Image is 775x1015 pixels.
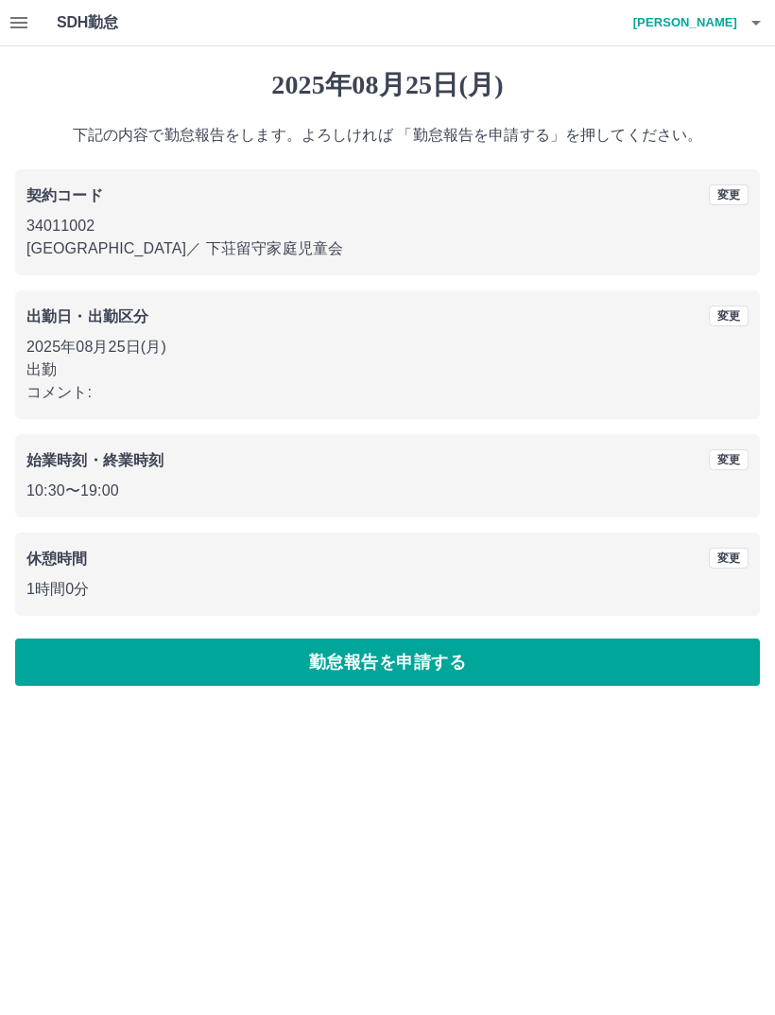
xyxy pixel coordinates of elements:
p: 10:30 〜 19:00 [26,480,749,502]
h1: 2025年08月25日(月) [15,69,760,101]
p: [GEOGRAPHIC_DATA] ／ 下荘留守家庭児童会 [26,237,749,260]
button: 変更 [709,548,749,569]
button: 変更 [709,184,749,205]
p: 2025年08月25日(月) [26,336,749,359]
p: コメント: [26,381,749,404]
p: 1時間0分 [26,578,749,601]
button: 変更 [709,449,749,470]
b: 始業時刻・終業時刻 [26,452,164,468]
b: 休憩時間 [26,551,88,567]
button: 勤怠報告を申請する [15,639,760,686]
b: 出勤日・出勤区分 [26,308,148,324]
p: 出勤 [26,359,749,381]
p: 34011002 [26,215,749,237]
button: 変更 [709,306,749,326]
p: 下記の内容で勤怠報告をします。よろしければ 「勤怠報告を申請する」を押してください。 [15,124,760,147]
b: 契約コード [26,187,103,203]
